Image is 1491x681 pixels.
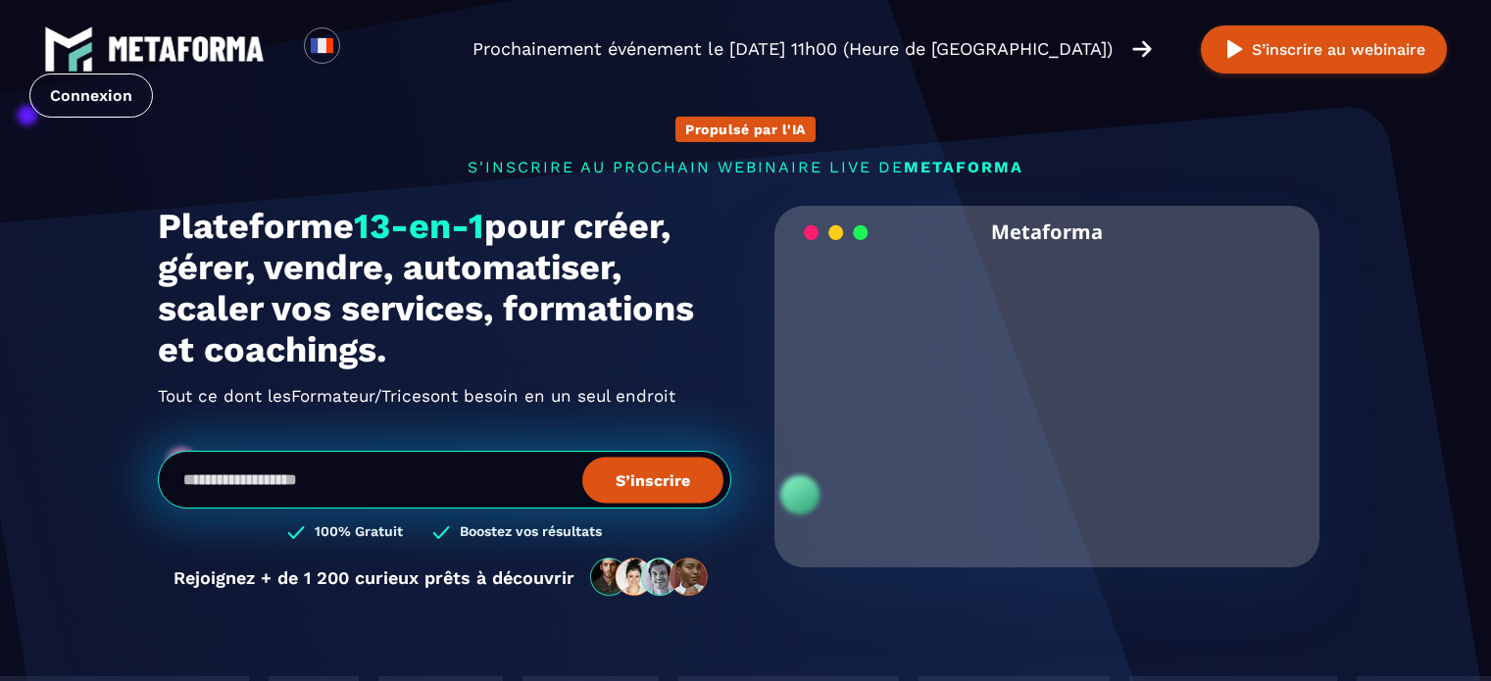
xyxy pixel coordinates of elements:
img: checked [432,523,450,542]
p: Prochainement événement le [DATE] 11h00 (Heure de [GEOGRAPHIC_DATA]) [472,35,1113,63]
h2: Metaforma [991,206,1103,258]
p: Rejoignez + de 1 200 curieux prêts à découvrir [174,567,574,588]
span: 13-en-1 [354,206,484,247]
h1: Plateforme pour créer, gérer, vendre, automatiser, scaler vos services, formations et coachings. [158,206,731,370]
img: fr [310,33,334,58]
img: community-people [584,557,716,598]
button: S’inscrire au webinaire [1201,25,1447,73]
img: logo [44,24,93,73]
span: METAFORMA [904,158,1023,176]
img: logo [108,36,265,62]
p: s'inscrire au prochain webinaire live de [158,158,1334,176]
a: Connexion [29,73,153,118]
video: Your browser does not support the video tag. [789,258,1306,515]
h3: 100% Gratuit [315,523,403,542]
span: Formateur/Trices [291,380,430,412]
div: Search for option [340,27,388,71]
img: loading [804,223,869,242]
h3: Boostez vos résultats [460,523,602,542]
h2: Tout ce dont les ont besoin en un seul endroit [158,380,731,412]
img: checked [287,523,305,542]
img: arrow-right [1132,38,1152,60]
input: Search for option [357,37,372,61]
img: play [1222,37,1247,62]
button: S’inscrire [582,457,723,503]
